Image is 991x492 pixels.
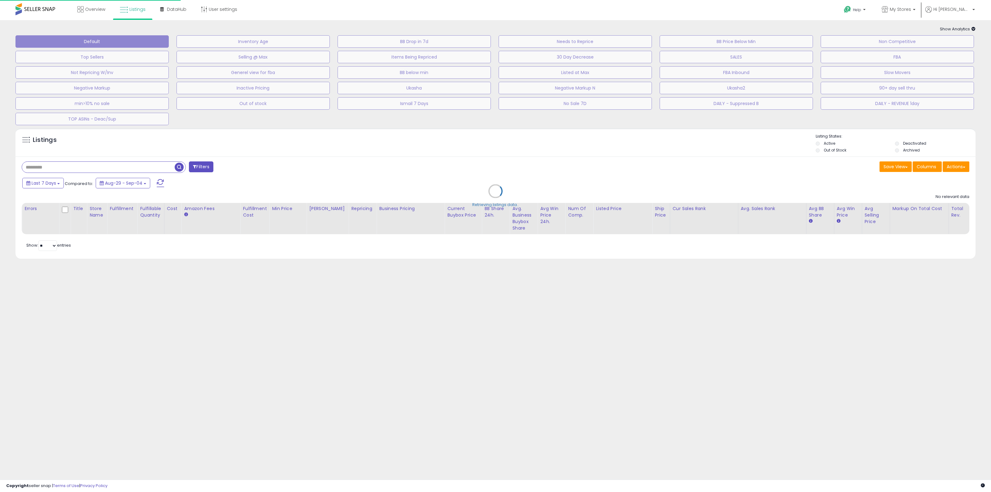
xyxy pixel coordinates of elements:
button: min>10% no sale [15,97,169,110]
span: DataHub [167,6,186,12]
button: DAILY - REVENUE 1day [821,97,974,110]
button: Inventory Age [177,35,330,48]
button: Ukasha2 [660,82,813,94]
button: FBA Inbound [660,66,813,79]
button: Negative Markup [15,82,169,94]
button: Non Competitive [821,35,974,48]
button: 90+ day sell thru [821,82,974,94]
span: Overview [85,6,105,12]
button: Out of stock [177,97,330,110]
button: 30 Day Decrease [499,51,652,63]
button: Not Repricing W/Inv [15,66,169,79]
button: SALES [660,51,813,63]
button: Listed at Max [499,66,652,79]
button: BB Price Below Min [660,35,813,48]
button: Generel view for fba [177,66,330,79]
div: Retrieving listings data.. [472,202,519,208]
button: BB below min [338,66,491,79]
button: Selling @ Max [177,51,330,63]
button: BB Drop in 7d [338,35,491,48]
button: No Sale 7D [499,97,652,110]
button: Slow Movers [821,66,974,79]
a: Help [839,1,872,20]
span: Help [853,7,861,12]
a: Hi [PERSON_NAME] [925,6,975,20]
button: Ukasha [338,82,491,94]
button: Top Sellers [15,51,169,63]
button: TOP ASINs - Deac/Sup [15,113,169,125]
button: Default [15,35,169,48]
span: Listings [129,6,146,12]
span: Hi [PERSON_NAME] [933,6,971,12]
button: FBA [821,51,974,63]
button: Items Being Repriced [338,51,491,63]
button: DAILY - Suppressed B [660,97,813,110]
i: Get Help [844,6,851,13]
span: Show Analytics [940,26,976,32]
span: My Stores [890,6,911,12]
button: Negative Markup N [499,82,652,94]
button: Ismail 7 Days [338,97,491,110]
button: Needs to Reprice [499,35,652,48]
button: Inactive Pricing [177,82,330,94]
